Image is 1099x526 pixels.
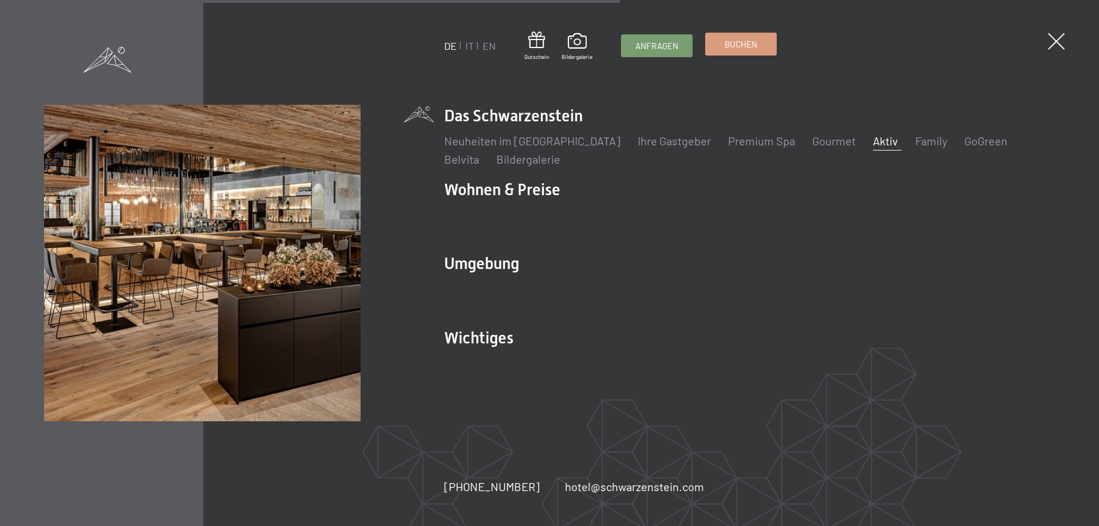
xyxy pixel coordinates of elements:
span: Bildergalerie [562,53,592,61]
a: Belvita [444,152,479,166]
span: Buchen [725,38,757,50]
a: Aktiv [873,134,898,148]
a: Premium Spa [728,134,795,148]
a: EN [483,39,496,52]
a: Neuheiten im [GEOGRAPHIC_DATA] [444,134,620,148]
a: Bildergalerie [562,33,592,61]
a: GoGreen [964,134,1007,148]
a: [PHONE_NUMBER] [444,478,540,495]
span: Gutschein [524,53,549,61]
a: Ihre Gastgeber [638,134,711,148]
a: hotel@schwarzenstein.com [565,478,704,495]
a: Gutschein [524,31,549,61]
a: Anfragen [622,35,692,57]
a: Family [915,134,947,148]
span: [PHONE_NUMBER] [444,480,540,493]
a: Buchen [706,33,776,55]
a: Gourmet [812,134,856,148]
a: DE [444,39,457,52]
a: IT [465,39,474,52]
span: Anfragen [635,40,678,52]
a: Bildergalerie [496,152,560,166]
